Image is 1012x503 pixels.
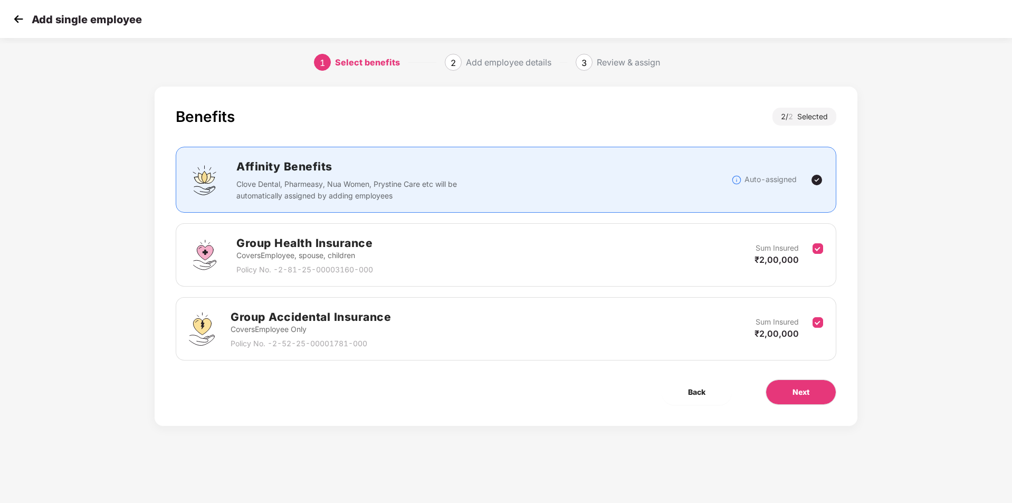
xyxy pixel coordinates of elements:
p: Policy No. - 2-81-25-00003160-000 [236,264,373,276]
h2: Affinity Benefits [236,158,615,175]
button: Next [766,379,836,405]
img: svg+xml;base64,PHN2ZyB4bWxucz0iaHR0cDovL3d3dy53My5vcmcvMjAwMC9zdmciIHdpZHRoPSIzMCIgaGVpZ2h0PSIzMC... [11,11,26,27]
span: Next [793,386,809,398]
h2: Group Accidental Insurance [231,308,391,326]
img: svg+xml;base64,PHN2ZyBpZD0iSW5mb18tXzMyeDMyIiBkYXRhLW5hbWU9IkluZm8gLSAzMngzMiIgeG1sbnM9Imh0dHA6Ly... [731,175,742,185]
span: 2 [788,112,797,121]
h2: Group Health Insurance [236,234,373,252]
p: Add single employee [32,13,142,26]
div: Review & assign [597,54,660,71]
p: Covers Employee Only [231,324,391,335]
div: Benefits [176,108,235,126]
span: Back [688,386,705,398]
button: Back [662,379,732,405]
p: Covers Employee, spouse, children [236,250,373,261]
img: svg+xml;base64,PHN2ZyB4bWxucz0iaHR0cDovL3d3dy53My5vcmcvMjAwMC9zdmciIHdpZHRoPSI0OS4zMjEiIGhlaWdodD... [189,312,215,346]
p: Auto-assigned [744,174,797,185]
img: svg+xml;base64,PHN2ZyBpZD0iQWZmaW5pdHlfQmVuZWZpdHMiIGRhdGEtbmFtZT0iQWZmaW5pdHkgQmVuZWZpdHMiIHhtbG... [189,164,221,196]
p: Clove Dental, Pharmeasy, Nua Women, Prystine Care etc will be automatically assigned by adding em... [236,178,464,202]
p: Sum Insured [756,242,799,254]
span: ₹2,00,000 [755,254,799,265]
p: Policy No. - 2-52-25-00001781-000 [231,338,391,349]
span: 3 [581,58,587,68]
div: 2 / Selected [772,108,836,126]
span: 2 [451,58,456,68]
img: svg+xml;base64,PHN2ZyBpZD0iVGljay0yNHgyNCIgeG1sbnM9Imh0dHA6Ly93d3cudzMub3JnLzIwMDAvc3ZnIiB3aWR0aD... [810,174,823,186]
span: 1 [320,58,325,68]
p: Sum Insured [756,316,799,328]
div: Select benefits [335,54,400,71]
img: svg+xml;base64,PHN2ZyBpZD0iR3JvdXBfSGVhbHRoX0luc3VyYW5jZSIgZGF0YS1uYW1lPSJHcm91cCBIZWFsdGggSW5zdX... [189,239,221,271]
span: ₹2,00,000 [755,328,799,339]
div: Add employee details [466,54,551,71]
